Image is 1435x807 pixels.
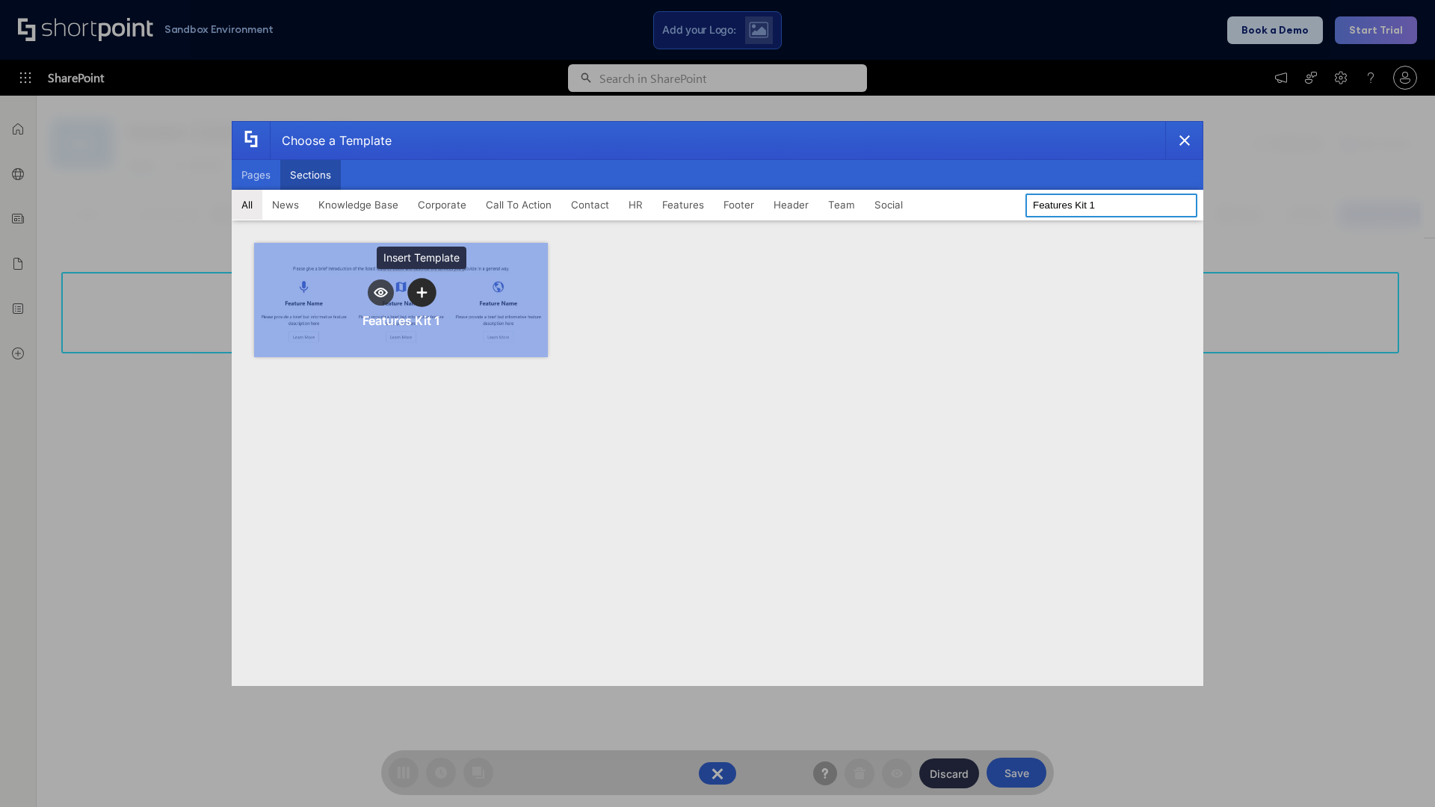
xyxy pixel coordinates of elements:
input: Search [1025,194,1197,217]
button: Header [764,190,818,220]
div: Features Kit 1 [362,313,440,328]
button: Knowledge Base [309,190,408,220]
button: Social [865,190,913,220]
button: Footer [714,190,764,220]
button: Sections [280,160,341,190]
button: HR [619,190,652,220]
button: News [262,190,309,220]
button: Call To Action [476,190,561,220]
div: Choose a Template [270,122,392,159]
button: All [232,190,262,220]
button: Corporate [408,190,476,220]
button: Team [818,190,865,220]
button: Features [652,190,714,220]
div: template selector [232,121,1203,686]
button: Pages [232,160,280,190]
button: Contact [561,190,619,220]
iframe: Chat Widget [1360,735,1435,807]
